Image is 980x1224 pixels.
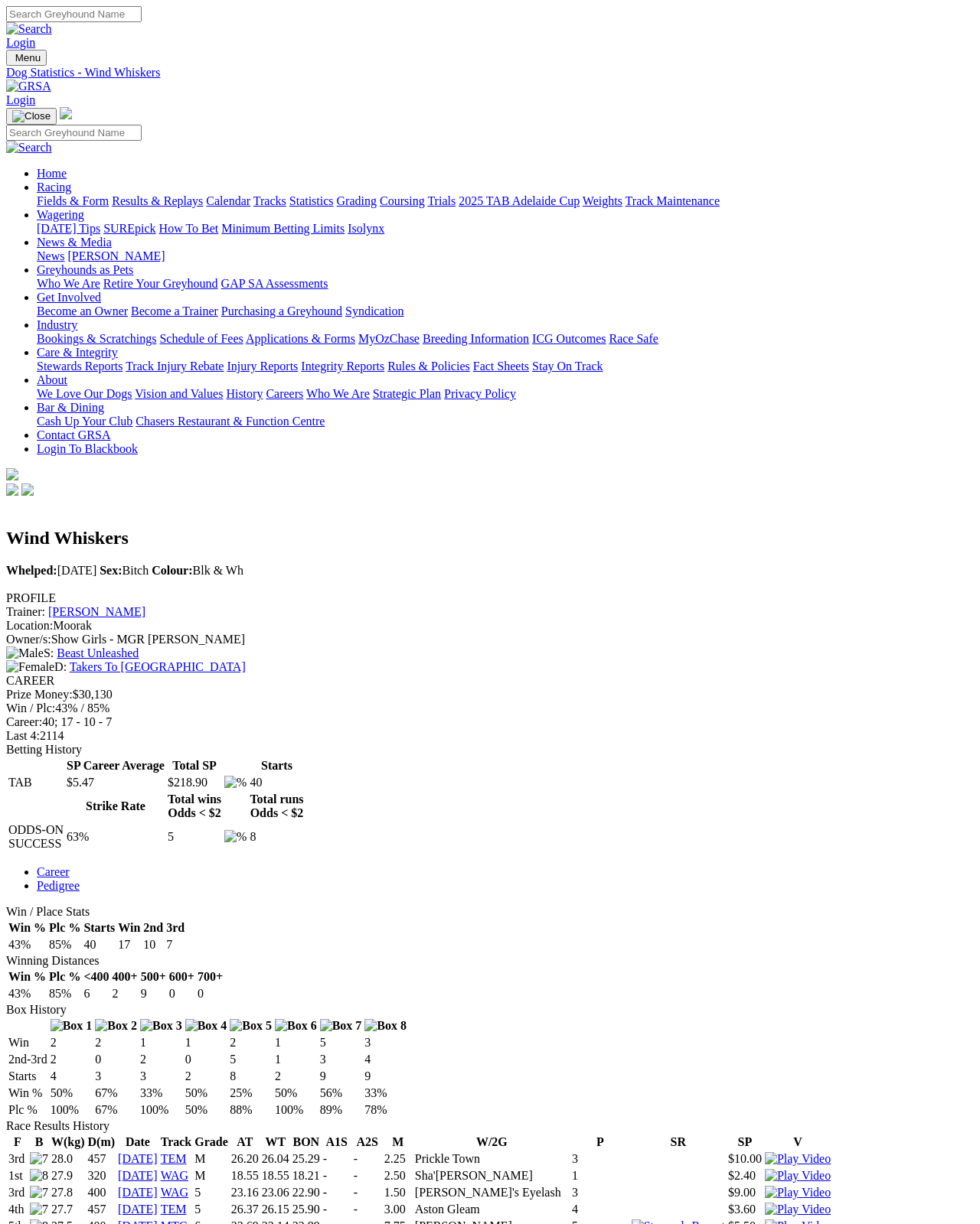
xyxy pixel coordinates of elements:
td: 85% [48,986,81,1001]
a: Bookings & Scratchings [37,332,156,345]
td: - [322,1185,351,1200]
th: 500+ [140,969,167,985]
div: Industry [37,332,974,346]
td: Win [8,1035,48,1050]
td: 4 [364,1052,407,1067]
th: W(kg) [51,1134,86,1150]
th: Plc % [48,969,81,985]
td: Plc % [8,1102,48,1118]
th: 3rd [165,920,185,936]
td: 8 [229,1069,273,1084]
td: 26.04 [261,1151,290,1167]
td: 28.0 [51,1151,86,1167]
td: 27.8 [51,1185,86,1200]
td: 2 [274,1069,318,1084]
a: View replay [765,1186,831,1199]
th: SP [727,1134,763,1150]
td: $218.90 [167,775,222,790]
td: 22.90 [292,1185,321,1200]
td: 400 [87,1185,116,1200]
td: 100% [139,1102,183,1118]
a: News & Media [37,236,112,249]
img: logo-grsa-white.png [6,468,18,480]
td: 50% [185,1102,228,1118]
td: 4 [50,1069,93,1084]
td: 50% [274,1086,318,1101]
td: 5 [167,822,222,851]
td: Starts [8,1069,48,1084]
a: Care & Integrity [37,346,118,359]
td: 26.15 [261,1202,290,1217]
th: SP Career Average [66,758,165,773]
a: TEM [161,1152,187,1165]
div: Race Results History [6,1119,974,1133]
img: Play Video [765,1203,831,1216]
td: 3rd [8,1185,28,1200]
span: Blk & Wh [152,564,243,577]
a: Track Injury Rebate [126,360,224,373]
div: Moorak [6,619,974,633]
a: View replay [765,1152,831,1165]
img: 7 [30,1186,48,1200]
td: 43% [8,937,47,952]
td: 2 [229,1035,273,1050]
a: Login To Blackbook [37,442,138,455]
a: MyOzChase [358,332,420,345]
img: Box 5 [230,1019,272,1033]
td: 2.25 [384,1151,413,1167]
a: ICG Outcomes [532,332,606,345]
a: Become an Owner [37,304,128,317]
td: 0 [197,986,224,1001]
div: Betting History [6,743,974,757]
a: Strategic Plan [373,387,441,400]
img: facebook.svg [6,483,18,496]
td: 1 [571,1168,629,1183]
span: Win / Plc: [6,702,55,715]
a: Applications & Forms [246,332,355,345]
a: Cash Up Your Club [37,415,132,428]
b: Whelped: [6,564,57,577]
a: 2025 TAB Adelaide Cup [459,194,580,207]
td: 457 [87,1202,116,1217]
div: Win / Place Stats [6,905,974,919]
a: Fields & Form [37,194,109,207]
td: 40 [249,775,304,790]
a: Career [37,865,70,878]
td: 1 [185,1035,228,1050]
td: 9 [140,986,167,1001]
div: 2114 [6,729,974,743]
td: 3 [139,1069,183,1084]
th: Grade [194,1134,229,1150]
th: AT [230,1134,260,1150]
td: M [194,1151,229,1167]
th: V [764,1134,831,1150]
td: 2 [94,1035,138,1050]
td: 9 [319,1069,363,1084]
a: [DATE] [118,1169,158,1182]
td: - [353,1185,382,1200]
img: % [224,830,247,844]
th: Plc % [48,920,81,936]
a: Wagering [37,208,84,221]
td: 457 [87,1151,116,1167]
a: Vision and Values [135,387,223,400]
img: Play Video [765,1169,831,1183]
a: Takers To [GEOGRAPHIC_DATA] [70,660,246,673]
a: Pedigree [37,879,80,892]
div: $30,130 [6,688,974,702]
a: [DATE] [118,1203,158,1216]
a: Purchasing a Greyhound [221,304,342,317]
a: View replay [765,1203,831,1216]
a: WAG [161,1169,188,1182]
th: M [384,1134,413,1150]
td: 25.29 [292,1151,321,1167]
div: 43% / 85% [6,702,974,715]
a: Get Involved [37,291,101,304]
th: 600+ [168,969,195,985]
th: P [571,1134,629,1150]
td: 85% [48,937,81,952]
th: <400 [83,969,109,985]
div: Racing [37,194,974,208]
td: - [322,1151,351,1167]
td: 33% [364,1086,407,1101]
